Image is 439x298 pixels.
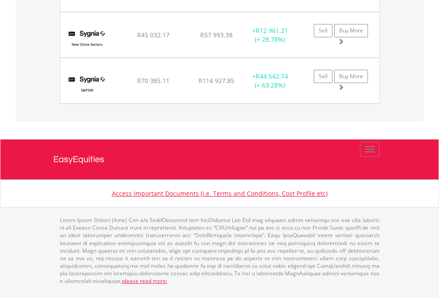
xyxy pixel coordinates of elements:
[198,76,234,85] span: R114 927.85
[200,31,233,39] span: R57 993.38
[334,24,368,37] a: Buy More
[242,26,298,44] div: + (+ 28.78%)
[60,216,380,285] p: Lorem Ipsum Dolors (Ame) Con a/e SeddOeiusmod tem InciDiduntut Lab Etd mag aliquaen admin veniamq...
[137,76,170,85] span: R70 385.11
[256,26,288,35] span: R12 961.21
[65,24,110,55] img: TFSA.SYGCN.png
[314,70,332,83] a: Sell
[314,24,332,37] a: Sell
[53,139,386,179] a: EasyEquities
[112,189,328,198] a: Access Important Documents (i.e. Terms and Conditions, Cost Profile etc)
[122,277,167,285] a: please read more:
[242,72,298,90] div: + (+ 63.28%)
[334,70,368,83] a: Buy More
[137,31,170,39] span: R45 032.17
[65,69,110,101] img: TFSA.SYG500.png
[256,72,288,80] span: R44 542.74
